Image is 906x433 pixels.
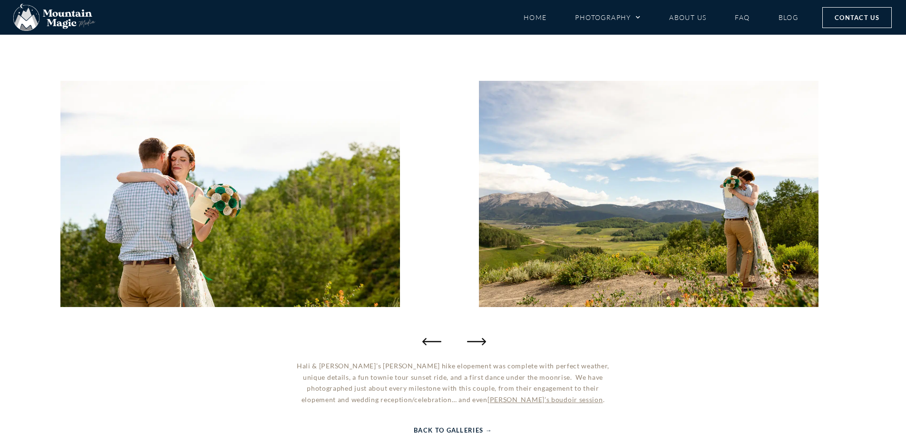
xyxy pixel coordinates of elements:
img: Mountain Magic Media photography logo Crested Butte Photographer [13,4,95,31]
img: adventure instead elopement micro-wedding Snodgrass hike hiking vows scenic mountain views Creste... [60,81,400,307]
img: adventure instead elopement micro-wedding Snodgrass hike hiking vows scenic mountain views Creste... [479,81,818,307]
a: FAQ [735,9,750,26]
p: Hali & [PERSON_NAME]’s [PERSON_NAME] hike elopement was complete with perfect weather, unique det... [290,360,617,405]
a: [PERSON_NAME]’s boudoir session [487,395,603,404]
span: Contact Us [835,12,879,23]
nav: Menu [524,9,799,26]
div: Previous slide [422,332,441,351]
a: About Us [669,9,706,26]
a: Contact Us [822,7,892,28]
div: 34 / 87 [479,81,818,307]
a: Photography [575,9,641,26]
div: Next slide [465,332,484,351]
div: 33 / 87 [60,81,400,307]
a: Blog [779,9,799,26]
a: Home [524,9,547,26]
